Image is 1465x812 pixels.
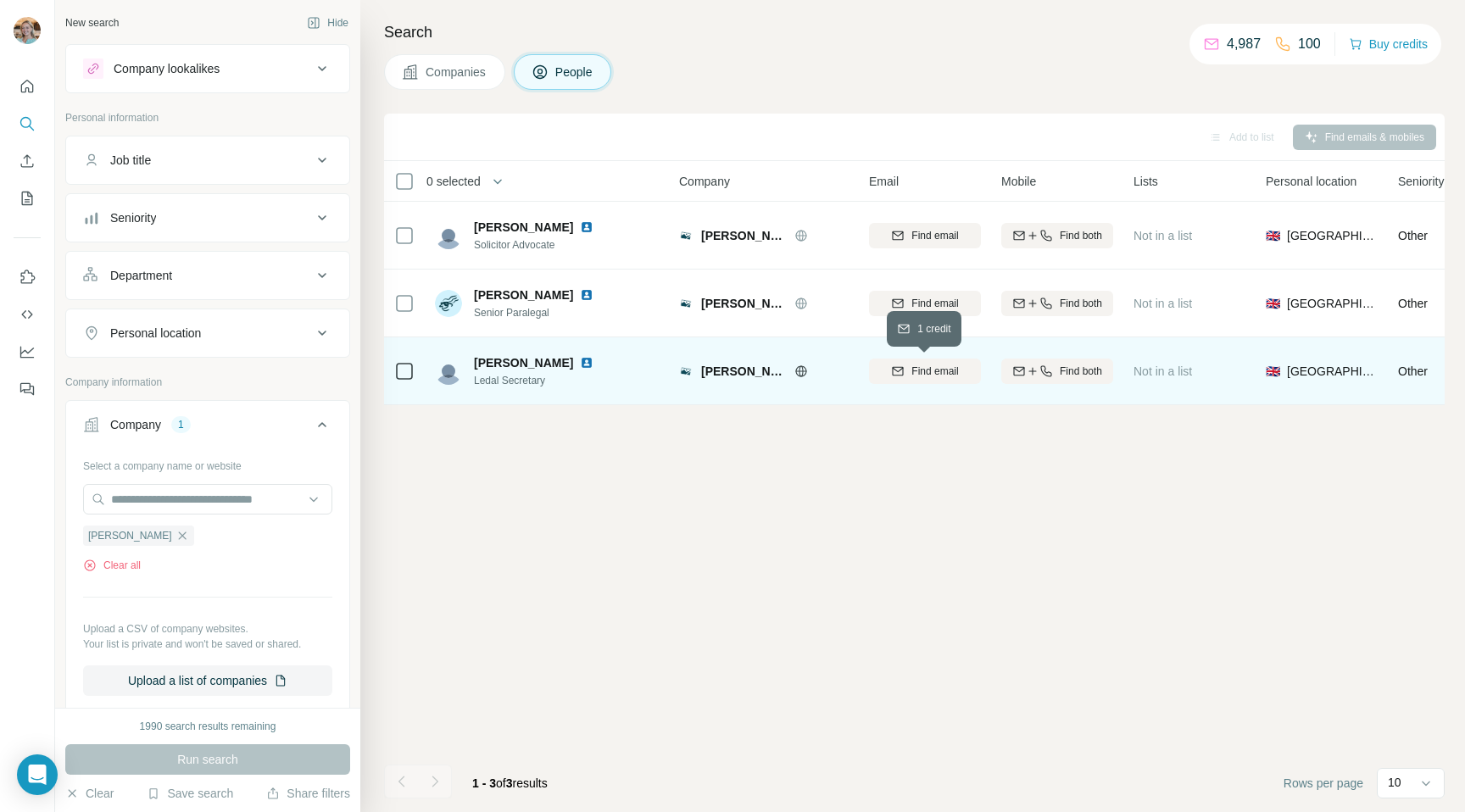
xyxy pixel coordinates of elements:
[1134,364,1192,378] span: Not in a list
[66,255,349,296] button: Department
[83,621,332,637] p: Upload a CSV of company websites.
[474,354,573,371] span: [PERSON_NAME]
[14,71,41,102] button: Quick start
[1001,173,1036,190] span: Mobile
[426,173,481,190] span: 0 selected
[384,20,1445,44] h4: Search
[474,373,614,388] span: Ledal Secretary
[65,375,350,390] p: Company information
[83,637,332,652] p: Your list is private and won't be saved or shared.
[266,785,350,802] button: Share filters
[83,558,141,573] button: Clear all
[911,364,958,379] span: Find email
[555,64,594,81] span: People
[701,295,786,312] span: [PERSON_NAME]
[911,228,958,243] span: Find email
[1398,229,1428,242] span: Other
[679,173,730,190] span: Company
[65,15,119,31] div: New search
[65,785,114,802] button: Clear
[701,227,786,244] span: [PERSON_NAME]
[869,291,981,316] button: Find email
[1001,223,1113,248] button: Find both
[171,417,191,432] div: 1
[1398,173,1444,190] span: Seniority
[1134,173,1158,190] span: Lists
[1388,774,1401,791] p: 10
[110,152,151,169] div: Job title
[14,183,41,214] button: My lists
[66,48,349,89] button: Company lookalikes
[911,296,958,311] span: Find email
[66,140,349,181] button: Job title
[14,299,41,330] button: Use Surfe API
[14,146,41,176] button: Enrich CSV
[1287,363,1378,380] span: [GEOGRAPHIC_DATA]
[110,209,156,226] div: Seniority
[869,359,981,384] button: Find email
[66,197,349,238] button: Seniority
[1001,291,1113,316] button: Find both
[472,776,548,790] span: results
[474,219,573,236] span: [PERSON_NAME]
[17,754,58,795] div: Open Intercom Messenger
[474,286,573,303] span: [PERSON_NAME]
[1266,295,1280,312] span: 🇬🇧
[580,288,593,302] img: LinkedIn logo
[474,305,614,320] span: Senior Paralegal
[1060,228,1102,243] span: Find both
[83,452,332,474] div: Select a company name or website
[474,237,614,253] span: Solicitor Advocate
[110,267,172,284] div: Department
[496,776,506,790] span: of
[110,416,161,433] div: Company
[580,356,593,370] img: LinkedIn logo
[869,173,899,190] span: Email
[1001,359,1113,384] button: Find both
[679,297,693,310] img: Logo of Vickers
[140,719,276,734] div: 1990 search results remaining
[14,108,41,139] button: Search
[435,222,462,249] img: Avatar
[435,358,462,385] img: Avatar
[1349,32,1428,56] button: Buy credits
[426,64,487,81] span: Companies
[1266,363,1280,380] span: 🇬🇧
[1060,296,1102,311] span: Find both
[66,313,349,353] button: Personal location
[1287,227,1378,244] span: [GEOGRAPHIC_DATA]
[147,785,233,802] button: Save search
[88,528,172,543] span: [PERSON_NAME]
[295,10,360,36] button: Hide
[65,110,350,125] p: Personal information
[14,336,41,367] button: Dashboard
[14,374,41,404] button: Feedback
[83,665,332,696] button: Upload a list of companies
[701,363,786,380] span: [PERSON_NAME]
[110,325,201,342] div: Personal location
[14,262,41,292] button: Use Surfe on LinkedIn
[1227,34,1261,54] p: 4,987
[114,60,220,77] div: Company lookalikes
[435,290,462,317] img: Avatar
[506,776,513,790] span: 3
[1398,364,1428,378] span: Other
[1134,229,1192,242] span: Not in a list
[66,404,349,452] button: Company1
[14,17,41,44] img: Avatar
[679,229,693,242] img: Logo of Vickers
[1266,173,1356,190] span: Personal location
[472,776,496,790] span: 1 - 3
[1266,227,1280,244] span: 🇬🇧
[1134,297,1192,310] span: Not in a list
[1060,364,1102,379] span: Find both
[1284,775,1363,792] span: Rows per page
[580,220,593,234] img: LinkedIn logo
[679,364,693,378] img: Logo of Vickers
[1287,295,1378,312] span: [GEOGRAPHIC_DATA]
[1298,34,1321,54] p: 100
[1398,297,1428,310] span: Other
[869,223,981,248] button: Find email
